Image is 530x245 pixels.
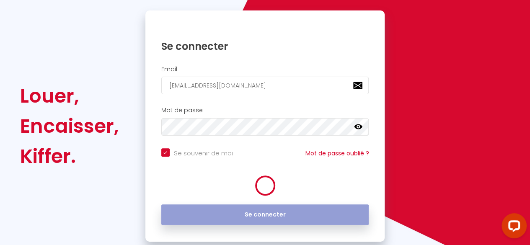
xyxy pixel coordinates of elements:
[305,149,369,157] a: Mot de passe oublié ?
[161,107,369,114] h2: Mot de passe
[161,66,369,73] h2: Email
[20,81,119,111] div: Louer,
[161,204,369,225] button: Se connecter
[20,111,119,141] div: Encaisser,
[161,40,369,53] h1: Se connecter
[20,141,119,171] div: Kiffer.
[161,77,369,94] input: Ton Email
[495,210,530,245] iframe: LiveChat chat widget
